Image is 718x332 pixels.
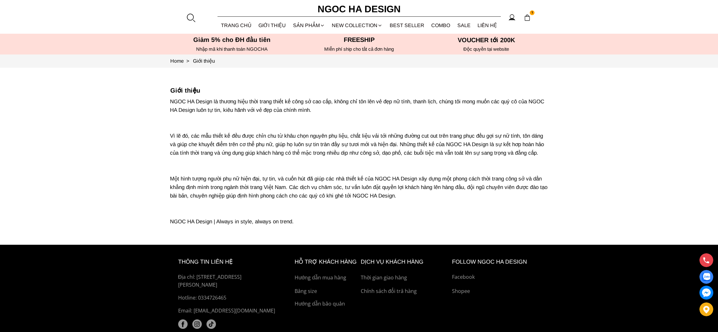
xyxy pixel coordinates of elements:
font: Nhập mã khi thanh toán NGOCHA [196,46,268,52]
a: NEW COLLECTION [328,17,386,34]
a: Combo [428,17,454,34]
div: SẢN PHẨM [290,17,329,34]
a: messenger [699,286,713,300]
a: Chính sách đổi trả hàng [361,287,449,295]
a: Hướng dẫn bảo quản [295,300,358,308]
a: TRANG CHỦ [218,17,255,34]
font: Giảm 5% cho ĐH đầu tiên [193,36,270,43]
h5: VOUCHER tới 200K [425,36,548,44]
a: Thời gian giao hàng [361,274,449,282]
a: LIÊN HỆ [474,17,501,34]
h6: MIễn phí ship cho tất cả đơn hàng [297,46,421,52]
img: img-CART-ICON-ksit0nf1 [524,14,531,21]
a: Hướng dẫn mua hàng [295,274,358,282]
img: Display image [702,273,710,281]
a: SALE [454,17,474,34]
a: tiktok [206,319,216,329]
font: Freeship [344,36,375,43]
a: Shopee [452,287,540,295]
p: NGOC HA Design là thương hiệu thời trang thiết kế công sở cao cấp, không chỉ tôn lên vẻ đẹp nữ tí... [170,97,548,226]
a: facebook (1) [178,319,188,329]
p: Email: [EMAIL_ADDRESS][DOMAIN_NAME] [178,307,280,315]
h6: thông tin liên hệ [178,257,280,266]
h6: hỗ trợ khách hàng [295,257,358,266]
span: 1 [530,10,535,15]
a: Hotline: 0334726465 [178,294,280,302]
a: Facebook [452,273,540,281]
h6: Độc quyền tại website [425,46,548,52]
a: Display image [699,270,713,284]
a: Ngoc Ha Design [312,2,406,17]
a: Link to Home [170,58,193,64]
h6: Dịch vụ khách hàng [361,257,449,266]
h5: Giới thiệu [170,87,548,94]
img: instagram [192,319,202,329]
p: Địa chỉ: [STREET_ADDRESS][PERSON_NAME] [178,273,280,289]
a: Link to Giới thiệu [193,58,215,64]
h6: Follow ngoc ha Design [452,257,540,266]
a: Bảng size [295,287,358,295]
a: BEST SELLER [386,17,428,34]
a: GIỚI THIỆU [255,17,290,34]
span: > [184,58,192,64]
